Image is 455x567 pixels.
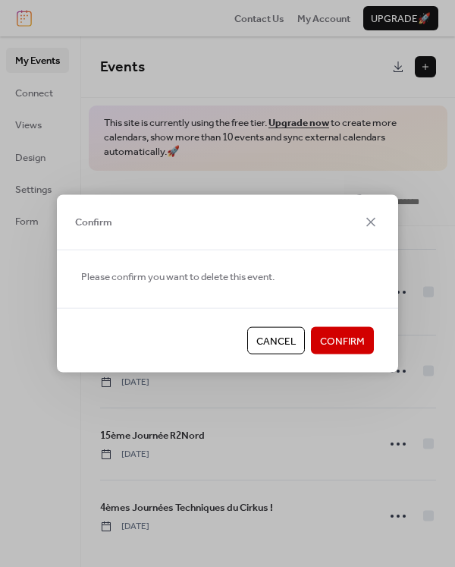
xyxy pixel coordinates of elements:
button: Confirm [311,327,374,354]
button: Cancel [247,327,305,354]
span: Cancel [256,334,296,349]
span: Please confirm you want to delete this event. [81,269,275,284]
span: Confirm [75,215,112,230]
span: Confirm [320,334,365,349]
